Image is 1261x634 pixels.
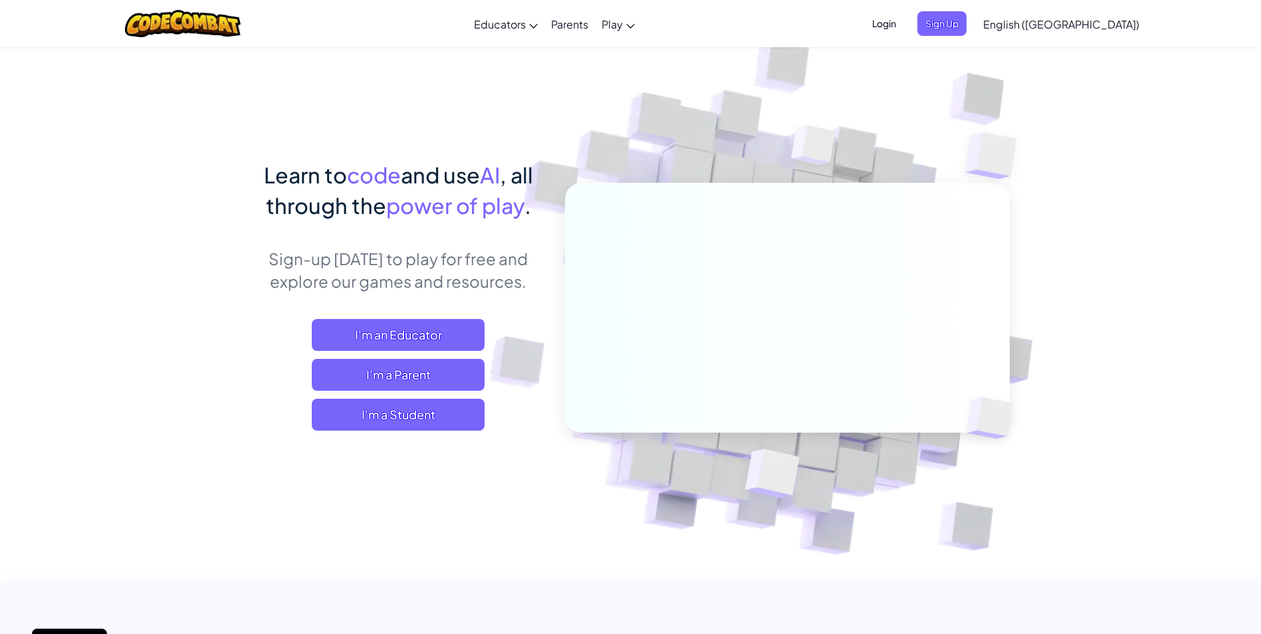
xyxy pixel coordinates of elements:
a: I'm an Educator [312,319,485,351]
a: I'm a Parent [312,359,485,391]
span: Play [602,17,623,31]
span: AI [480,161,500,188]
button: I'm a Student [312,399,485,431]
button: Login [864,11,904,36]
img: CodeCombat logo [125,10,241,37]
img: Overlap cubes [766,99,861,198]
span: code [347,161,401,188]
a: Educators [467,6,544,42]
img: Overlap cubes [712,421,831,531]
span: Educators [474,17,526,31]
a: Play [595,6,641,42]
img: Overlap cubes [944,370,1044,467]
span: power of play [386,192,524,219]
span: Learn to [264,161,347,188]
p: Sign-up [DATE] to play for free and explore our games and resources. [252,247,545,292]
a: English ([GEOGRAPHIC_DATA]) [976,6,1146,42]
a: Parents [544,6,595,42]
button: Sign Up [917,11,967,36]
span: . [524,192,531,219]
img: Overlap cubes [939,100,1054,212]
span: English ([GEOGRAPHIC_DATA]) [983,17,1139,31]
span: and use [401,161,480,188]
